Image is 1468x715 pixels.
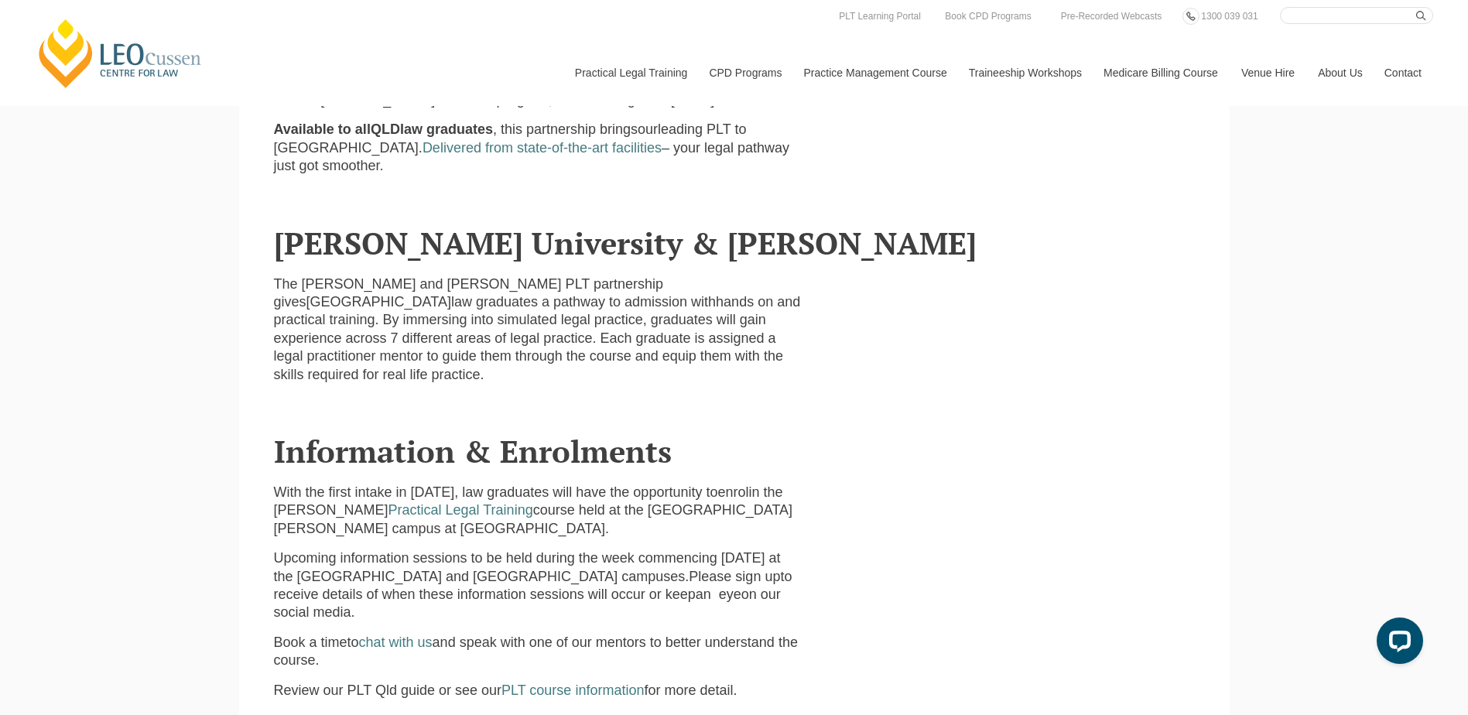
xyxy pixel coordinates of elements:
[274,550,781,583] span: Upcoming information sessions to be held during the week commencing [DATE] at the [GEOGRAPHIC_DAT...
[493,121,638,137] span: , this partnership brings
[941,8,1035,25] a: Book CPD Programs
[274,121,371,137] span: Available to all
[274,434,1195,468] h2: Information & Enrolments
[1230,39,1306,106] a: Venue Hire
[451,294,716,310] span: law graduates a pathway to admission with
[1057,8,1166,25] a: Pre-Recorded Webcasts
[501,682,644,698] a: PLT course information
[274,312,783,381] span: . By immersing into simulated legal practice, graduates will gain experience across 7 different a...
[274,276,664,310] span: The [PERSON_NAME] and [PERSON_NAME] PLT partnership gives
[1373,39,1433,106] a: Contact
[274,121,747,155] span: leading PLT to [GEOGRAPHIC_DATA].
[388,502,533,518] a: Practical Legal Training
[423,140,662,156] a: Delivered from state-of-the-art facilities
[563,39,698,106] a: Practical Legal Training
[274,484,793,536] span: in the [PERSON_NAME] course held at the [GEOGRAPHIC_DATA][PERSON_NAME] campus at [GEOGRAPHIC_DATA].
[689,569,780,584] span: Please sign up
[359,635,433,650] a: chat with us
[1364,611,1429,676] iframe: LiveChat chat widget
[274,484,718,500] span: With the first intake in [DATE], law graduates will have the opportunity to
[274,226,1195,260] h2: [PERSON_NAME] University & [PERSON_NAME]
[696,587,741,602] span: an eye
[957,39,1092,106] a: Traineeship Workshops
[792,39,957,106] a: Practice Management Course
[274,635,798,668] span: and speak with one of our mentors to better understand the course.
[835,8,925,25] a: PLT Learning Portal
[306,294,451,310] span: [GEOGRAPHIC_DATA]
[400,121,493,137] span: law graduates
[1092,39,1230,106] a: Medicare Billing Course
[371,121,400,137] span: QLD
[697,39,792,106] a: CPD Programs
[1197,8,1261,25] a: 1300 039 031
[1306,39,1373,106] a: About Us
[644,682,737,698] span: for more detail.
[274,569,792,602] span: to receive details of when these information sessions will occur or keep
[274,635,347,650] span: Book a time
[638,121,658,137] span: our
[274,682,502,698] span: Review our PLT Qld guide or see our
[1201,11,1258,22] span: 1300 039 031
[35,17,206,90] a: [PERSON_NAME] Centre for Law
[347,635,359,650] span: to
[717,484,748,500] span: enrol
